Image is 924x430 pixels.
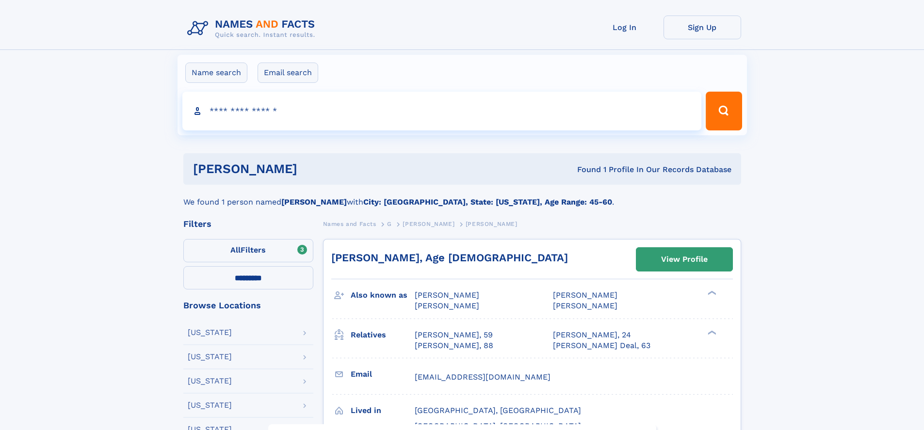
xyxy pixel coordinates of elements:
[466,221,518,227] span: [PERSON_NAME]
[586,16,664,39] a: Log In
[415,406,581,415] span: [GEOGRAPHIC_DATA], [GEOGRAPHIC_DATA]
[351,287,415,303] h3: Also known as
[188,401,232,409] div: [US_STATE]
[705,329,717,335] div: ❯
[183,16,323,42] img: Logo Names and Facts
[188,353,232,361] div: [US_STATE]
[230,245,241,255] span: All
[664,16,741,39] a: Sign Up
[415,372,551,382] span: [EMAIL_ADDRESS][DOMAIN_NAME]
[183,185,741,208] div: We found 1 person named with .
[437,164,731,175] div: Found 1 Profile In Our Records Database
[706,92,742,130] button: Search Button
[351,366,415,382] h3: Email
[553,330,631,340] a: [PERSON_NAME], 24
[185,63,247,83] label: Name search
[387,221,392,227] span: G
[351,327,415,343] h3: Relatives
[183,301,313,310] div: Browse Locations
[553,290,617,300] span: [PERSON_NAME]
[387,218,392,230] a: G
[403,218,454,230] a: [PERSON_NAME]
[705,290,717,296] div: ❯
[553,301,617,310] span: [PERSON_NAME]
[193,163,438,175] h1: [PERSON_NAME]
[636,248,732,271] a: View Profile
[188,377,232,385] div: [US_STATE]
[183,220,313,228] div: Filters
[331,252,568,264] a: [PERSON_NAME], Age [DEMOGRAPHIC_DATA]
[323,218,376,230] a: Names and Facts
[553,340,650,351] a: [PERSON_NAME] Deal, 63
[188,329,232,336] div: [US_STATE]
[183,239,313,262] label: Filters
[415,301,479,310] span: [PERSON_NAME]
[661,248,708,271] div: View Profile
[403,221,454,227] span: [PERSON_NAME]
[415,340,493,351] a: [PERSON_NAME], 88
[182,92,702,130] input: search input
[258,63,318,83] label: Email search
[281,197,347,207] b: [PERSON_NAME]
[415,290,479,300] span: [PERSON_NAME]
[363,197,612,207] b: City: [GEOGRAPHIC_DATA], State: [US_STATE], Age Range: 45-60
[351,402,415,419] h3: Lived in
[415,330,493,340] a: [PERSON_NAME], 59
